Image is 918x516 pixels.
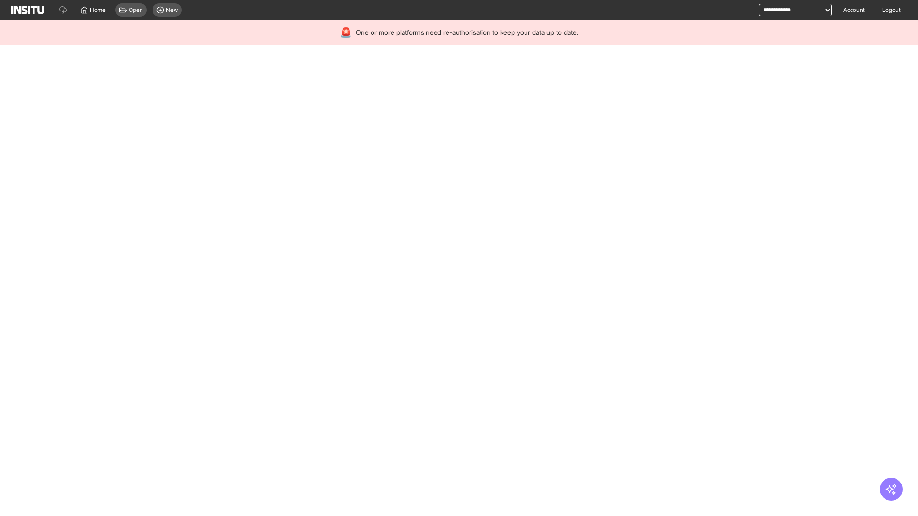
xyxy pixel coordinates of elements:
[90,6,106,14] span: Home
[129,6,143,14] span: Open
[166,6,178,14] span: New
[11,6,44,14] img: Logo
[340,26,352,39] div: 🚨
[356,28,578,37] span: One or more platforms need re-authorisation to keep your data up to date.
